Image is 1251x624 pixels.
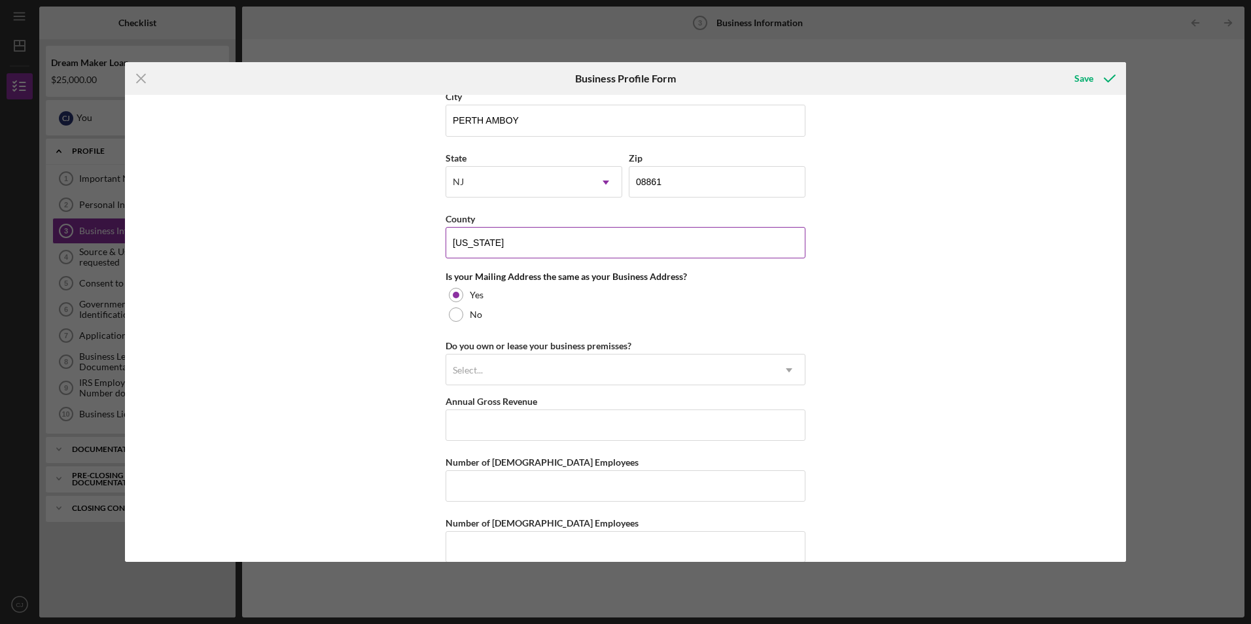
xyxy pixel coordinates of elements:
[1061,65,1126,92] button: Save
[1074,65,1093,92] div: Save
[629,152,643,164] label: Zip
[446,457,639,468] label: Number of [DEMOGRAPHIC_DATA] Employees
[446,517,639,529] label: Number of [DEMOGRAPHIC_DATA] Employees
[446,396,537,407] label: Annual Gross Revenue
[453,177,464,187] div: NJ
[446,271,805,282] div: Is your Mailing Address the same as your Business Address?
[446,91,462,102] label: City
[470,309,482,320] label: No
[575,73,676,84] h6: Business Profile Form
[453,365,483,375] div: Select...
[470,290,484,300] label: Yes
[446,213,475,224] label: County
